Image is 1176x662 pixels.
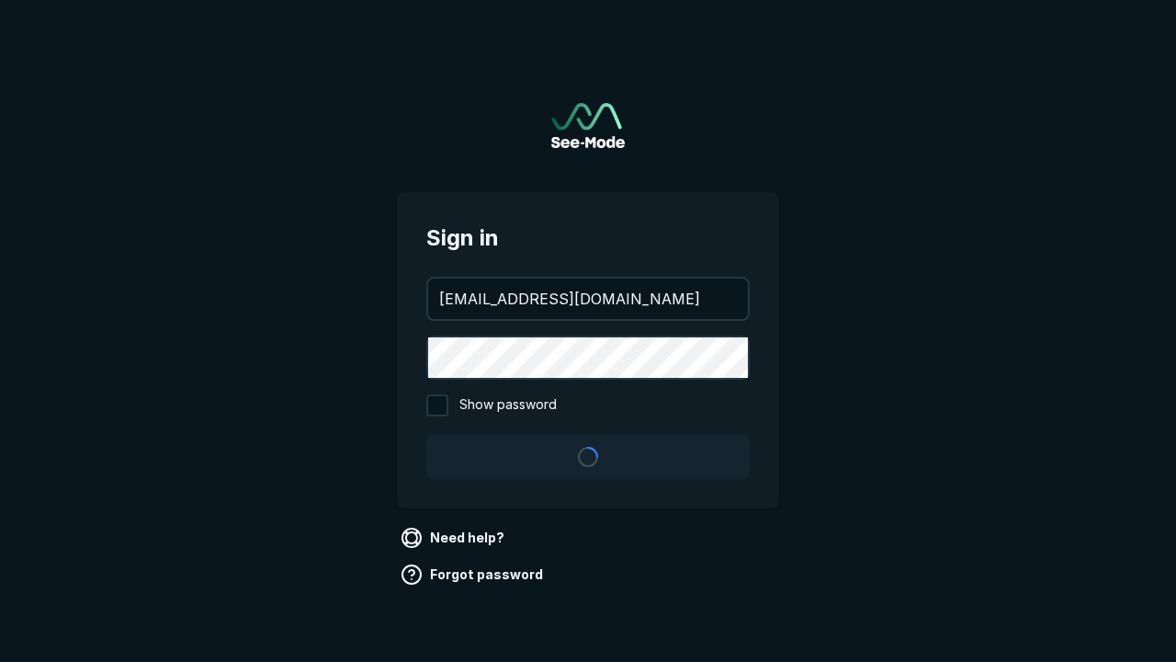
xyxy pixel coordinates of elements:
a: Go to sign in [551,103,625,148]
input: your@email.com [428,279,748,319]
span: Show password [459,394,557,417]
a: Need help? [397,523,512,553]
a: Forgot password [397,560,550,589]
img: See-Mode Logo [551,103,625,148]
span: Sign in [426,222,750,255]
